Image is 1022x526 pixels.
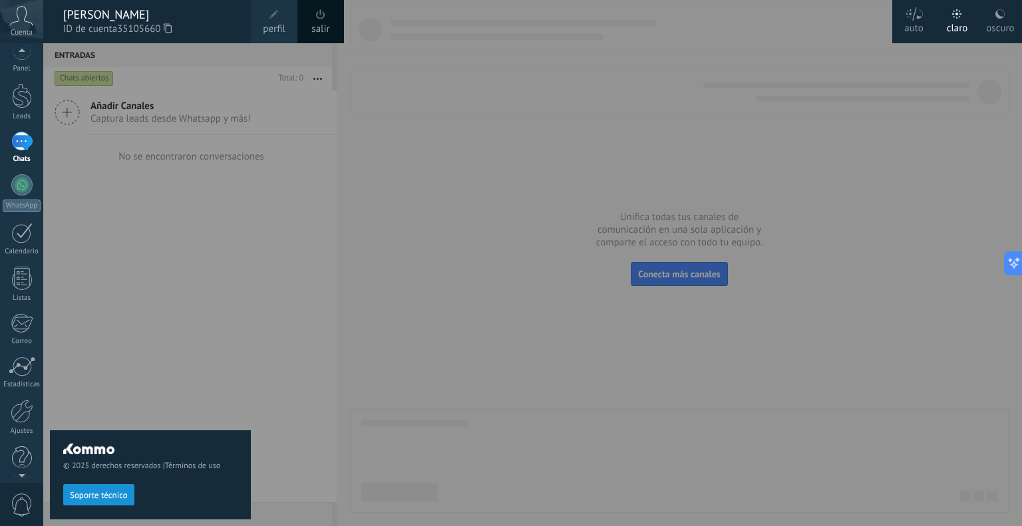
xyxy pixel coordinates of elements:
[3,65,41,73] div: Panel
[311,22,329,37] a: salir
[947,9,968,43] div: claro
[3,427,41,436] div: Ajustes
[263,22,285,37] span: perfil
[3,112,41,121] div: Leads
[986,9,1014,43] div: oscuro
[63,22,238,37] span: ID de cuenta
[63,489,134,499] a: Soporte técnico
[63,484,134,505] button: Soporte técnico
[63,7,238,22] div: [PERSON_NAME]
[165,461,220,471] a: Términos de uso
[3,337,41,346] div: Correo
[11,29,33,37] span: Cuenta
[904,9,924,43] div: auto
[117,22,172,37] span: 35105660
[63,461,238,471] span: © 2025 derechos reservados |
[3,155,41,164] div: Chats
[70,491,128,500] span: Soporte técnico
[3,294,41,303] div: Listas
[3,380,41,389] div: Estadísticas
[3,247,41,256] div: Calendario
[3,199,41,212] div: WhatsApp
